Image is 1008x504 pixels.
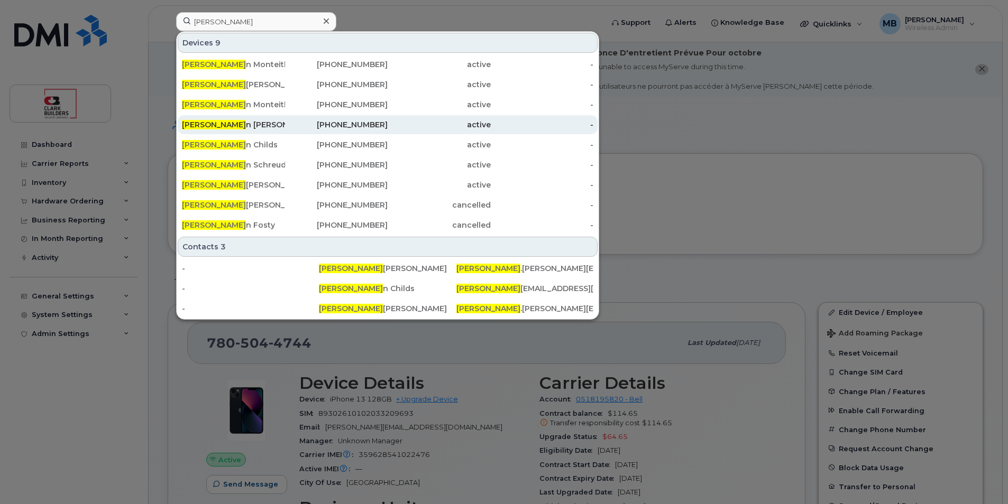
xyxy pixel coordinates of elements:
a: [PERSON_NAME][PERSON_NAME][PHONE_NUMBER]active- [178,175,598,194]
div: [PERSON_NAME] [182,200,285,210]
span: [PERSON_NAME] [319,304,383,313]
span: [PERSON_NAME] [319,284,383,293]
span: [PERSON_NAME] [182,140,246,150]
div: .[PERSON_NAME][EMAIL_ADDRESS][DOMAIN_NAME] [456,263,593,274]
div: [PHONE_NUMBER] [285,200,388,210]
div: [PHONE_NUMBER] [285,220,388,230]
div: n Schreuder [182,160,285,170]
span: [PERSON_NAME] [182,220,246,230]
div: [PHONE_NUMBER] [285,139,388,150]
div: - [491,200,594,210]
a: [PERSON_NAME][PERSON_NAME][PHONE_NUMBER]active- [178,75,598,94]
div: - [491,220,594,230]
span: [PERSON_NAME] [456,304,520,313]
div: - [182,263,319,274]
a: -[PERSON_NAME][PERSON_NAME][PERSON_NAME].[PERSON_NAME][EMAIL_ADDRESS][DOMAIN_NAME] [178,299,598,318]
div: [EMAIL_ADDRESS][DOMAIN_NAME] [456,283,593,294]
div: [PHONE_NUMBER] [285,160,388,170]
div: .[PERSON_NAME][EMAIL_ADDRESS][DOMAIN_NAME] [456,303,593,314]
div: - [491,99,594,110]
span: [PERSON_NAME] [182,160,246,170]
div: n Monteith [182,99,285,110]
a: [PERSON_NAME]n Monteith I Pad[PHONE_NUMBER]active- [178,55,598,74]
div: [PERSON_NAME] [182,180,285,190]
div: Contacts [178,237,598,257]
div: [PERSON_NAME] [319,263,456,274]
iframe: Messenger Launcher [962,458,1000,496]
div: - [182,283,319,294]
span: [PERSON_NAME] [456,264,520,273]
div: - [491,59,594,70]
div: [PHONE_NUMBER] [285,180,388,190]
div: n Childs [319,283,456,294]
div: active [388,180,491,190]
a: -[PERSON_NAME][PERSON_NAME][PERSON_NAME].[PERSON_NAME][EMAIL_ADDRESS][DOMAIN_NAME] [178,259,598,278]
div: - [491,119,594,130]
div: active [388,79,491,90]
div: [PHONE_NUMBER] [285,99,388,110]
a: [PERSON_NAME]n Monteith[PHONE_NUMBER]active- [178,95,598,114]
a: [PERSON_NAME]n [PERSON_NAME][PHONE_NUMBER]active- [178,115,598,134]
div: n Childs [182,139,285,150]
span: [PERSON_NAME] [182,60,246,69]
a: [PERSON_NAME][PERSON_NAME][PHONE_NUMBER]cancelled- [178,195,598,214]
div: - [491,79,594,90]
div: [PERSON_NAME] [319,303,456,314]
div: [PHONE_NUMBER] [285,79,388,90]
div: active [388,59,491,70]
div: - [491,180,594,190]
span: [PERSON_NAME] [182,120,246,129]
span: [PERSON_NAME] [182,200,246,210]
a: [PERSON_NAME]n Schreuder[PHONE_NUMBER]active- [178,155,598,174]
div: - [491,160,594,170]
div: - [491,139,594,150]
a: [PERSON_NAME]n Childs[PHONE_NUMBER]active- [178,135,598,154]
div: [PHONE_NUMBER] [285,119,388,130]
a: [PERSON_NAME]n Fosty[PHONE_NUMBER]cancelled- [178,216,598,235]
span: [PERSON_NAME] [456,284,520,293]
div: - [182,303,319,314]
span: [PERSON_NAME] [182,100,246,109]
div: cancelled [388,220,491,230]
span: 3 [221,241,226,252]
span: [PERSON_NAME] [319,264,383,273]
div: active [388,160,491,170]
span: [PERSON_NAME] [182,80,246,89]
div: active [388,119,491,130]
div: n Monteith I Pad [182,59,285,70]
div: n Fosty [182,220,285,230]
div: Devices [178,33,598,53]
div: cancelled [388,200,491,210]
span: 9 [215,38,221,48]
div: [PERSON_NAME] [182,79,285,90]
span: [PERSON_NAME] [182,180,246,190]
a: -[PERSON_NAME]n Childs[PERSON_NAME][EMAIL_ADDRESS][DOMAIN_NAME] [178,279,598,298]
div: [PHONE_NUMBER] [285,59,388,70]
div: n [PERSON_NAME] [182,119,285,130]
div: active [388,139,491,150]
div: active [388,99,491,110]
